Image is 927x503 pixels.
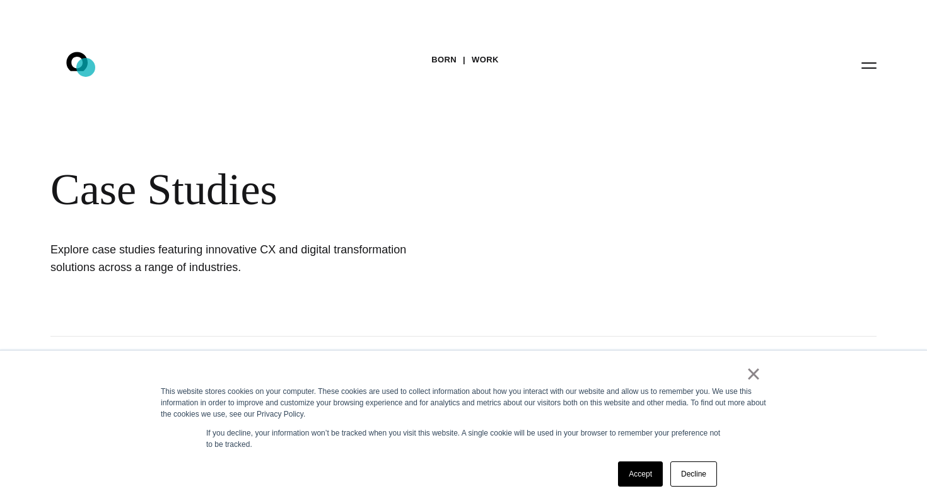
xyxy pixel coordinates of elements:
div: This website stores cookies on your computer. These cookies are used to collect information about... [161,386,766,420]
button: Open [854,52,884,78]
a: BORN [431,50,457,69]
a: × [746,368,761,379]
a: Work [472,50,499,69]
a: Accept [618,461,663,487]
h1: Explore case studies featuring innovative CX and digital transformation solutions across a range ... [50,241,429,276]
a: Decline [670,461,717,487]
div: Case Studies [50,164,769,216]
p: If you decline, your information won’t be tracked when you visit this website. A single cookie wi... [206,427,721,450]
